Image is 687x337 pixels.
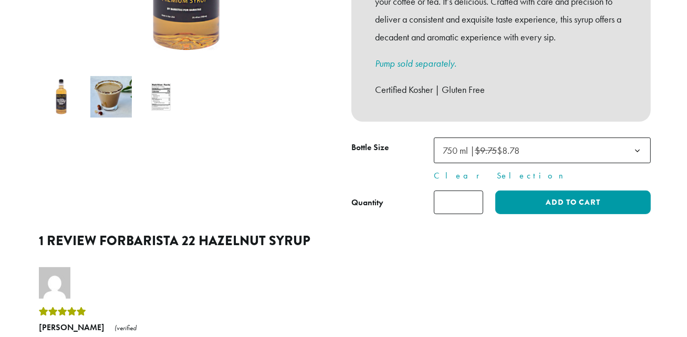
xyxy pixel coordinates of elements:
[126,231,310,250] span: Barista 22 Hazelnut Syrup
[351,196,383,209] div: Quantity
[351,140,434,155] label: Bottle Size
[475,144,497,156] del: $9.75
[375,81,627,99] p: Certified Kosher | Gluten Free
[443,144,519,156] span: 750 ml | $8.78
[39,233,648,249] h2: 1 review for
[39,322,105,333] strong: [PERSON_NAME]
[434,191,483,214] input: Product quantity
[39,304,160,320] div: Rated 5 out of 5
[140,76,182,118] img: Barista 22 Hazelnut Syrup - Image 3
[375,57,456,69] a: Pump sold separately.
[90,76,132,118] img: Barista 22 Hazelnut Syrup - Image 2
[434,138,651,163] span: 750 ml | $9.75 $8.78
[495,191,651,214] button: Add to cart
[40,76,82,118] img: Barista 22 Hazelnut Syrup
[439,140,530,161] span: 750 ml | $9.75 $8.78
[434,170,651,182] a: Clear Selection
